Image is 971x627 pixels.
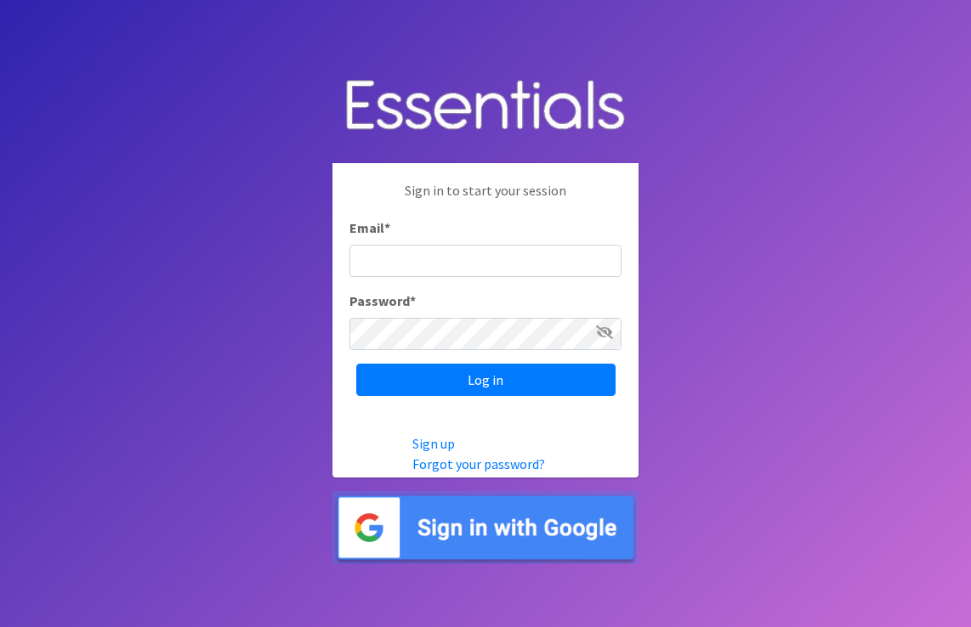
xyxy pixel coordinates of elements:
abbr: required [410,292,416,309]
a: Forgot your password? [412,455,545,472]
label: Email [349,217,390,238]
abbr: required [384,219,390,236]
label: Password [349,291,416,311]
p: Sign in to start your session [349,180,622,217]
img: Human Essentials [332,63,639,150]
input: Log in [356,364,616,396]
img: Sign in with Google [332,491,639,565]
a: Sign up [412,435,455,452]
